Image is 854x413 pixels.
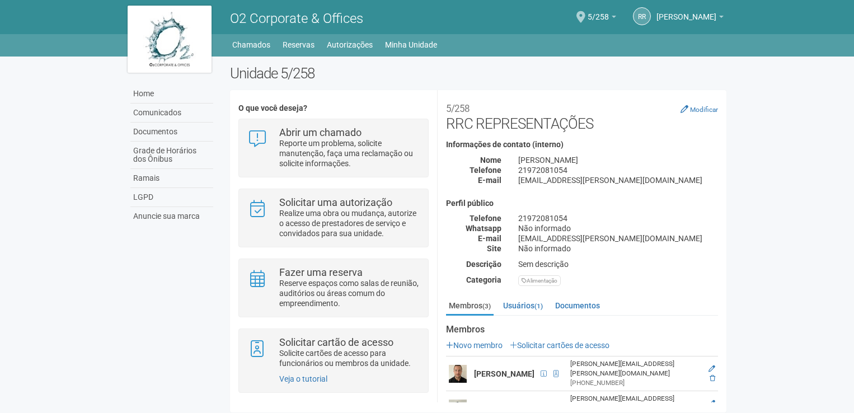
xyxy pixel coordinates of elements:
[552,297,603,314] a: Documentos
[470,214,501,223] strong: Telefone
[470,166,501,175] strong: Telefone
[279,348,420,368] p: Solicite cartões de acesso para funcionários ou membros da unidade.
[446,98,718,132] h2: RRC REPRESENTAÇÕES
[130,188,213,207] a: LGPD
[446,140,718,149] h4: Informações de contato (interno)
[279,208,420,238] p: Realize uma obra ou mudança, autorize o acesso de prestadores de serviço e convidados para sua un...
[708,400,715,407] a: Editar membro
[534,302,543,310] small: (1)
[279,196,392,208] strong: Solicitar uma autorização
[128,6,212,73] img: logo.jpg
[510,341,609,350] a: Solicitar cartões de acesso
[385,37,437,53] a: Minha Unidade
[681,105,718,114] a: Modificar
[230,11,363,26] span: O2 Corporate & Offices
[247,267,419,308] a: Fazer uma reserva Reserve espaços como salas de reunião, auditórios ou áreas comum do empreendime...
[130,104,213,123] a: Comunicados
[247,337,419,368] a: Solicitar cartão de acesso Solicite cartões de acesso para funcionários ou membros da unidade.
[500,297,546,314] a: Usuários(1)
[247,198,419,238] a: Solicitar uma autorização Realize uma obra ou mudança, autorize o acesso de prestadores de serviç...
[130,123,213,142] a: Documentos
[327,37,373,53] a: Autorizações
[510,259,726,269] div: Sem descrição
[633,7,651,25] a: RR
[446,297,494,316] a: Membros(3)
[446,103,470,114] small: 5/258
[279,336,393,348] strong: Solicitar cartão de acesso
[570,359,700,378] div: [PERSON_NAME][EMAIL_ADDRESS][PERSON_NAME][DOMAIN_NAME]
[449,365,467,383] img: user.png
[279,374,327,383] a: Veja o tutorial
[656,2,716,21] span: Raphael Ribeiro Campos
[130,207,213,226] a: Anuncie sua marca
[480,156,501,165] strong: Nome
[510,155,726,165] div: [PERSON_NAME]
[279,278,420,308] p: Reserve espaços como salas de reunião, auditórios ou áreas comum do empreendimento.
[279,138,420,168] p: Reporte um problema, solicite manutenção, faça uma reclamação ou solicite informações.
[230,65,726,82] h2: Unidade 5/258
[487,244,501,253] strong: Site
[588,2,609,21] span: 5/258
[510,165,726,175] div: 21972081054
[510,233,726,243] div: [EMAIL_ADDRESS][PERSON_NAME][DOMAIN_NAME]
[690,106,718,114] small: Modificar
[466,224,501,233] strong: Whatsapp
[588,14,616,23] a: 5/258
[478,234,501,243] strong: E-mail
[446,325,718,335] strong: Membros
[279,266,363,278] strong: Fazer uma reserva
[656,14,724,23] a: [PERSON_NAME]
[510,213,726,223] div: 21972081054
[446,341,503,350] a: Novo membro
[708,365,715,373] a: Editar membro
[474,369,534,378] strong: [PERSON_NAME]
[232,37,270,53] a: Chamados
[283,37,315,53] a: Reservas
[510,223,726,233] div: Não informado
[247,128,419,168] a: Abrir um chamado Reporte um problema, solicite manutenção, faça uma reclamação ou solicite inform...
[518,275,561,286] div: Alimentação
[446,199,718,208] h4: Perfil público
[130,169,213,188] a: Ramais
[279,126,362,138] strong: Abrir um chamado
[482,302,491,310] small: (3)
[238,104,428,112] h4: O que você deseja?
[570,378,700,388] div: [PHONE_NUMBER]
[130,142,213,169] a: Grade de Horários dos Ônibus
[710,374,715,382] a: Excluir membro
[510,175,726,185] div: [EMAIL_ADDRESS][PERSON_NAME][DOMAIN_NAME]
[130,85,213,104] a: Home
[510,243,726,254] div: Não informado
[478,176,501,185] strong: E-mail
[466,275,501,284] strong: Categoria
[570,394,700,413] div: [PERSON_NAME][EMAIL_ADDRESS][PERSON_NAME][DOMAIN_NAME]
[466,260,501,269] strong: Descrição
